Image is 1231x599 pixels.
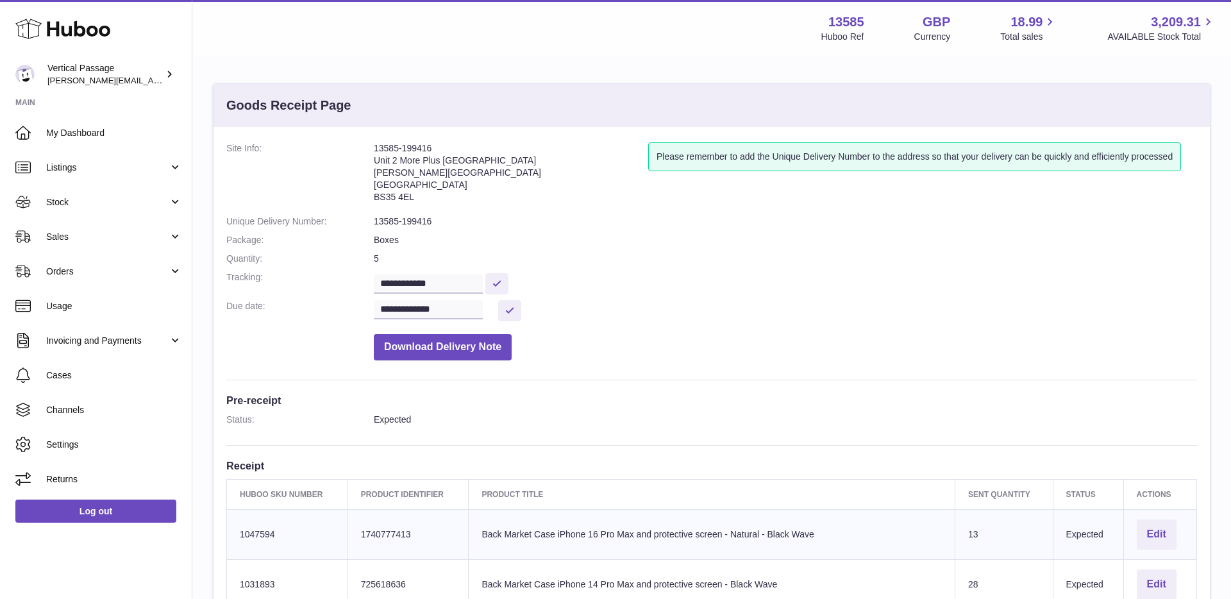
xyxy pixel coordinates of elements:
span: Channels [46,404,182,416]
div: Huboo Ref [821,31,864,43]
div: Vertical Passage [47,62,163,87]
dd: 13585-199416 [374,215,1197,228]
td: 1047594 [227,509,348,559]
dd: 5 [374,253,1197,265]
a: 3,209.31 AVAILABLE Stock Total [1107,13,1216,43]
span: Orders [46,266,169,278]
dt: Quantity: [226,253,374,265]
strong: 13585 [828,13,864,31]
th: Actions [1123,479,1196,509]
address: 13585-199416 Unit 2 More Plus [GEOGRAPHIC_DATA] [PERSON_NAME][GEOGRAPHIC_DATA] [GEOGRAPHIC_DATA] ... [374,142,648,209]
span: AVAILABLE Stock Total [1107,31,1216,43]
h3: Goods Receipt Page [226,97,351,114]
span: Usage [46,300,182,312]
span: Total sales [1000,31,1057,43]
span: Returns [46,473,182,485]
span: Settings [46,439,182,451]
span: 18.99 [1010,13,1043,31]
dd: Expected [374,414,1197,426]
span: Sales [46,231,169,243]
span: Invoicing and Payments [46,335,169,347]
span: My Dashboard [46,127,182,139]
th: Sent Quantity [955,479,1053,509]
span: [PERSON_NAME][EMAIL_ADDRESS][DOMAIN_NAME] [47,75,257,85]
td: 1740777413 [348,509,469,559]
span: 3,209.31 [1151,13,1201,31]
a: Log out [15,500,176,523]
th: Product Identifier [348,479,469,509]
strong: GBP [923,13,950,31]
span: Stock [46,196,169,208]
button: Edit [1137,519,1177,550]
th: Product title [469,479,955,509]
a: 18.99 Total sales [1000,13,1057,43]
td: Back Market Case iPhone 16 Pro Max and protective screen - Natural - Black Wave [469,509,955,559]
th: Status [1053,479,1123,509]
td: Expected [1053,509,1123,559]
img: ryan@verticalpassage.com [15,65,35,84]
button: Download Delivery Note [374,334,512,360]
span: Cases [46,369,182,382]
div: Currency [914,31,951,43]
div: Please remember to add the Unique Delivery Number to the address so that your delivery can be qui... [648,142,1181,171]
dt: Due date: [226,300,374,321]
h3: Receipt [226,459,1197,473]
dt: Package: [226,234,374,246]
dt: Tracking: [226,271,374,294]
h3: Pre-receipt [226,393,1197,407]
dd: Boxes [374,234,1197,246]
dt: Unique Delivery Number: [226,215,374,228]
th: Huboo SKU Number [227,479,348,509]
span: Listings [46,162,169,174]
td: 13 [955,509,1053,559]
dt: Site Info: [226,142,374,209]
dt: Status: [226,414,374,426]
